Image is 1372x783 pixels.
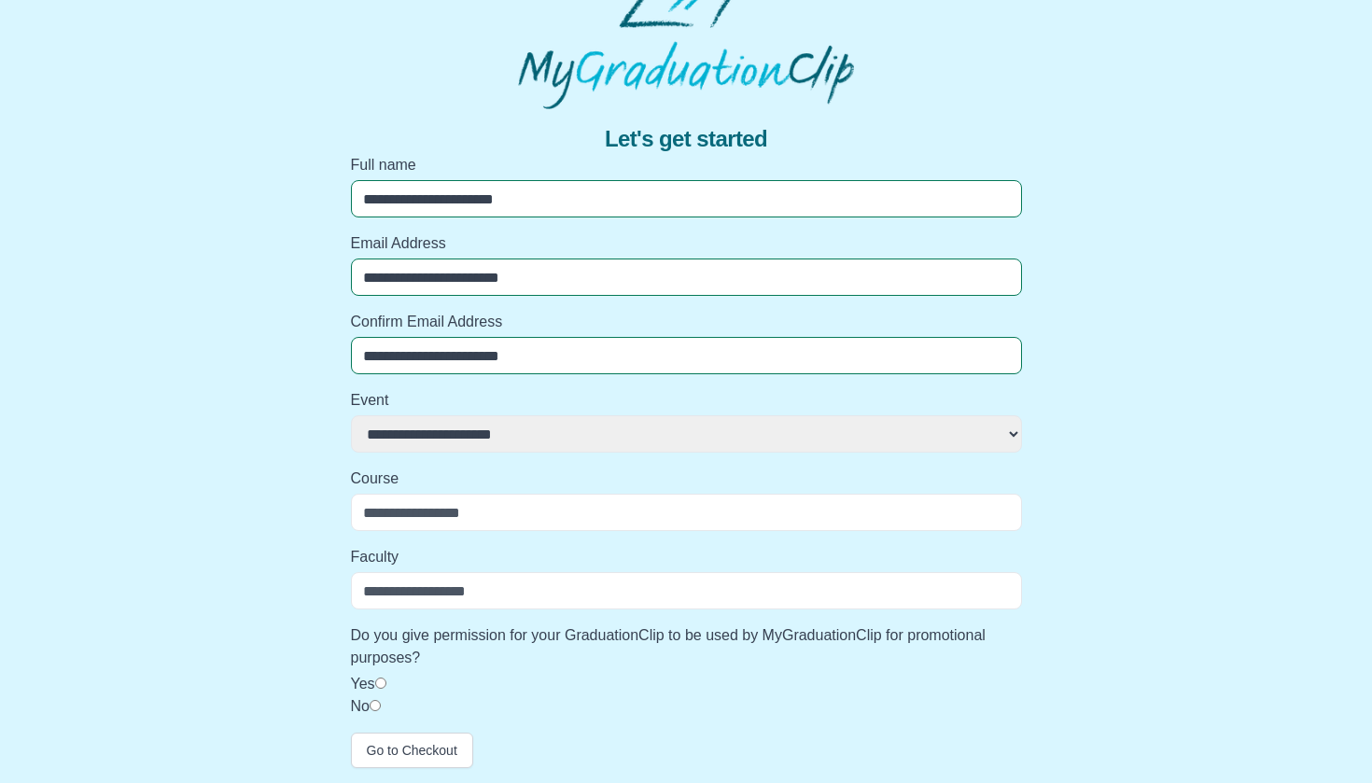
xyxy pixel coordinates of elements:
label: Email Address [351,232,1022,255]
label: Course [351,468,1022,490]
label: Yes [351,676,375,692]
label: Confirm Email Address [351,311,1022,333]
label: Full name [351,154,1022,176]
span: Let's get started [605,124,767,154]
button: Go to Checkout [351,733,473,768]
label: Do you give permission for your GraduationClip to be used by MyGraduationClip for promotional pur... [351,624,1022,669]
label: Faculty [351,546,1022,568]
label: Event [351,389,1022,412]
label: No [351,698,370,714]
